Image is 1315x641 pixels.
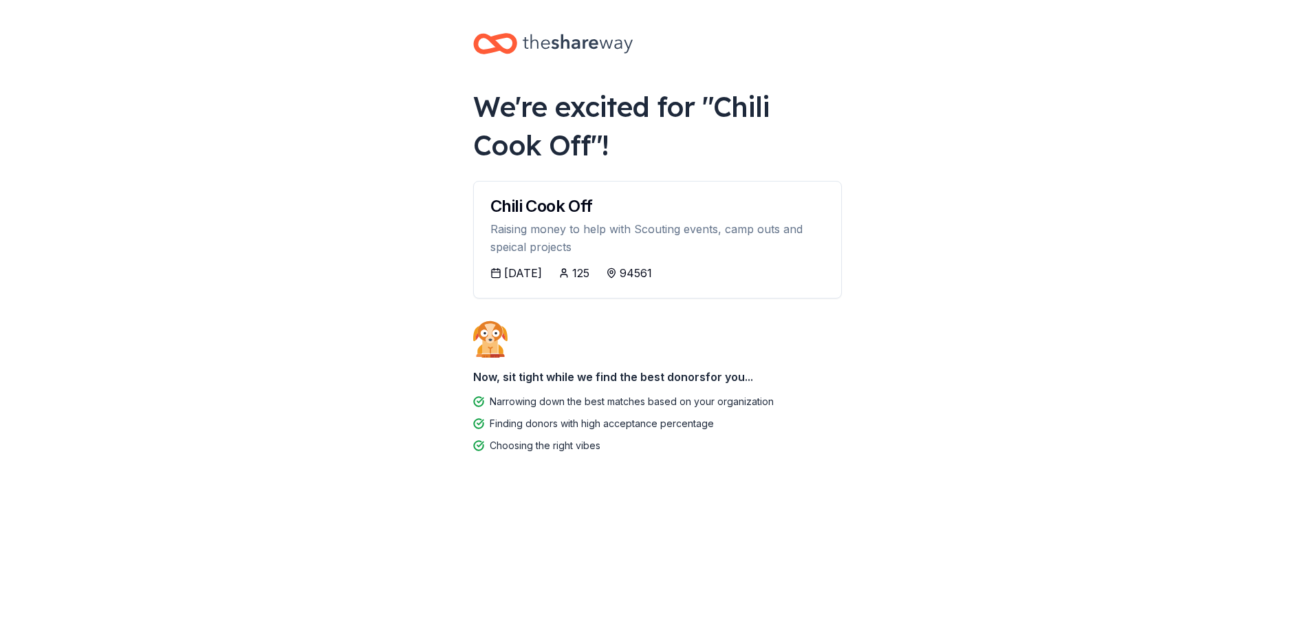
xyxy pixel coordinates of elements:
[490,437,600,454] div: Choosing the right vibes
[504,265,542,281] div: [DATE]
[490,415,714,432] div: Finding donors with high acceptance percentage
[473,363,842,391] div: Now, sit tight while we find the best donors for you...
[473,320,508,358] img: Dog waiting patiently
[620,265,652,281] div: 94561
[490,220,825,257] div: Raising money to help with Scouting events, camp outs and speical projects
[490,198,825,215] div: Chili Cook Off
[473,87,842,164] div: We're excited for " Chili Cook Off "!
[572,265,589,281] div: 125
[490,393,774,410] div: Narrowing down the best matches based on your organization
